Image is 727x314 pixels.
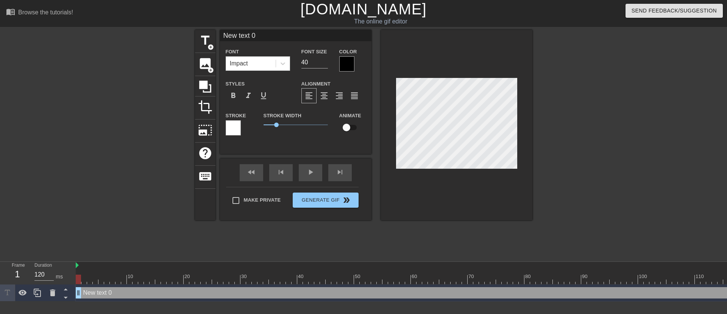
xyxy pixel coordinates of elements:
div: 80 [525,273,532,280]
span: Make Private [244,196,281,204]
label: Stroke [226,112,246,120]
div: 50 [355,273,362,280]
span: crop [198,100,212,114]
span: title [198,33,212,48]
div: Browse the tutorials! [18,9,73,16]
span: keyboard [198,169,212,183]
div: Impact [230,59,248,68]
span: fast_rewind [247,168,256,177]
span: add_circle [207,67,214,73]
span: format_underline [259,91,268,100]
span: play_arrow [306,168,315,177]
span: format_align_right [335,91,344,100]
span: format_bold [229,91,238,100]
span: skip_previous [276,168,285,177]
label: Alignment [301,80,331,88]
div: 20 [184,273,191,280]
div: 70 [468,273,475,280]
span: Generate Gif [296,196,355,205]
div: 1 [12,267,23,281]
label: Font Size [301,48,327,56]
a: [DOMAIN_NAME] [300,1,426,17]
span: menu_book [6,7,15,16]
label: Stroke Width [264,112,301,120]
span: format_italic [244,91,253,100]
label: Animate [339,112,361,120]
button: Send Feedback/Suggestion [626,4,723,18]
span: image [198,56,212,71]
span: drag_handle [75,289,82,297]
span: format_align_left [304,91,314,100]
span: double_arrow [342,196,351,205]
span: photo_size_select_large [198,123,212,137]
div: 30 [241,273,248,280]
span: format_align_center [320,91,329,100]
div: Frame [6,262,29,284]
a: Browse the tutorials! [6,7,73,19]
label: Font [226,48,239,56]
label: Color [339,48,357,56]
span: help [198,146,212,160]
span: format_align_justify [350,91,359,100]
div: 10 [128,273,134,280]
div: 60 [412,273,418,280]
div: 110 [696,273,705,280]
div: 40 [298,273,305,280]
div: 90 [582,273,589,280]
div: The online gif editor [246,17,515,26]
div: 100 [639,273,648,280]
button: Generate Gif [293,193,358,208]
label: Styles [226,80,245,88]
span: add_circle [207,44,214,50]
label: Duration [34,263,52,268]
span: Send Feedback/Suggestion [632,6,717,16]
div: ms [56,273,63,281]
span: skip_next [335,168,345,177]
